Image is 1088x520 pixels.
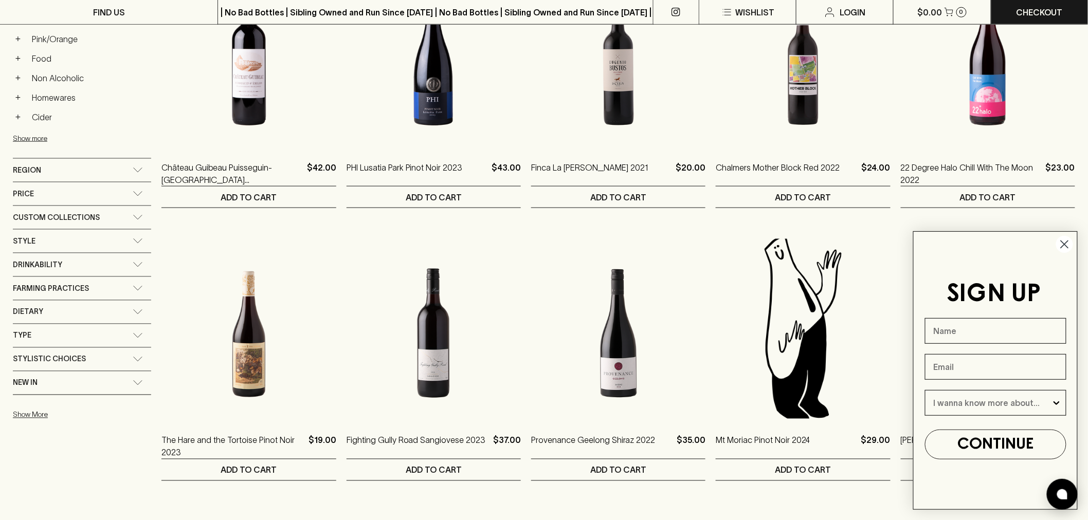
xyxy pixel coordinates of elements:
a: Mt Moriac Pinot Noir 2024 [716,434,810,459]
span: New In [13,377,38,389]
span: SIGN UP [947,283,1041,306]
span: Stylistic Choices [13,353,86,366]
span: Region [13,164,41,177]
p: $20.00 [676,161,705,186]
img: Blackhearts & Sparrows Man [716,239,890,419]
a: Fighting Gully Road Sangiovese 2023 [347,434,486,459]
input: I wanna know more about... [934,391,1051,415]
img: Craiglee Eadie Shiraz 2019 [901,239,1075,419]
img: bubble-icon [1057,489,1067,499]
button: Show more [13,128,148,149]
img: Provenance Geelong Shiraz 2022 [531,239,705,419]
a: Château Guibeau Puisseguin-[GEOGRAPHIC_DATA] [GEOGRAPHIC_DATA] 2020 [161,161,302,186]
button: ADD TO CART [531,459,705,480]
div: New In [13,372,151,395]
div: FLYOUT Form [903,221,1088,520]
a: [PERSON_NAME] 2019 [901,434,986,459]
p: $35.00 [677,434,705,459]
p: $29.00 [861,434,891,459]
span: Type [13,329,31,342]
input: Name [925,318,1066,344]
p: ADD TO CART [960,191,1016,203]
p: $0.00 [918,6,942,18]
a: Non Alcoholic [27,69,151,87]
img: Fighting Gully Road Sangiovese 2023 [347,239,521,419]
p: ADD TO CART [221,464,277,476]
p: $37.00 [493,434,521,459]
a: Finca La [PERSON_NAME] 2021 [531,161,648,186]
button: ADD TO CART [716,459,890,480]
a: Chalmers Mother Block Red 2022 [716,161,840,186]
a: Food [27,50,151,67]
span: Farming Practices [13,282,89,295]
p: $43.00 [492,161,521,186]
p: $19.00 [309,434,336,459]
button: + [13,112,23,122]
span: Dietary [13,306,43,319]
p: Wishlist [735,6,774,18]
button: Show Options [1051,391,1062,415]
div: Price [13,182,151,206]
button: ADD TO CART [901,459,1075,480]
a: Provenance Geelong Shiraz 2022 [531,434,655,459]
p: Checkout [1017,6,1063,18]
a: Cider [27,108,151,126]
button: + [13,53,23,64]
p: ADD TO CART [775,191,831,203]
a: The Hare and the Tortoise Pinot Noir 2023 [161,434,304,459]
button: ADD TO CART [347,459,521,480]
button: ADD TO CART [716,187,890,208]
button: + [13,34,23,44]
a: 22 Degree Halo Chill With The Moon 2022 [901,161,1042,186]
span: Drinkability [13,258,62,271]
button: Close dialog [1056,235,1074,253]
div: Region [13,159,151,182]
button: ADD TO CART [531,187,705,208]
span: Custom Collections [13,211,100,224]
p: Login [840,6,866,18]
div: Farming Practices [13,277,151,300]
a: Homewares [27,89,151,106]
p: FIND US [93,6,125,18]
button: ADD TO CART [161,459,336,480]
p: ADD TO CART [406,464,462,476]
p: ADD TO CART [221,191,277,203]
div: Stylistic Choices [13,348,151,371]
button: ADD TO CART [901,187,1075,208]
div: Type [13,324,151,347]
p: ADD TO CART [590,464,646,476]
span: Style [13,235,35,248]
p: ADD TO CART [775,464,831,476]
p: $42.00 [307,161,336,186]
a: Pink/Orange [27,30,151,48]
p: ADD TO CART [590,191,646,203]
input: Email [925,354,1066,380]
p: ADD TO CART [406,191,462,203]
button: + [13,92,23,103]
div: Style [13,230,151,253]
img: The Hare and the Tortoise Pinot Noir 2023 [161,239,336,419]
button: + [13,73,23,83]
p: $24.00 [862,161,891,186]
button: ADD TO CART [161,187,336,208]
div: Drinkability [13,253,151,276]
a: PHI Lusatia Park Pinot Noir 2023 [347,161,463,186]
p: 0 [959,9,964,15]
p: $23.00 [1046,161,1075,186]
button: CONTINUE [925,430,1066,459]
div: Dietary [13,301,151,324]
div: Custom Collections [13,206,151,229]
button: Show More [13,404,148,425]
button: ADD TO CART [347,187,521,208]
span: Price [13,188,34,200]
